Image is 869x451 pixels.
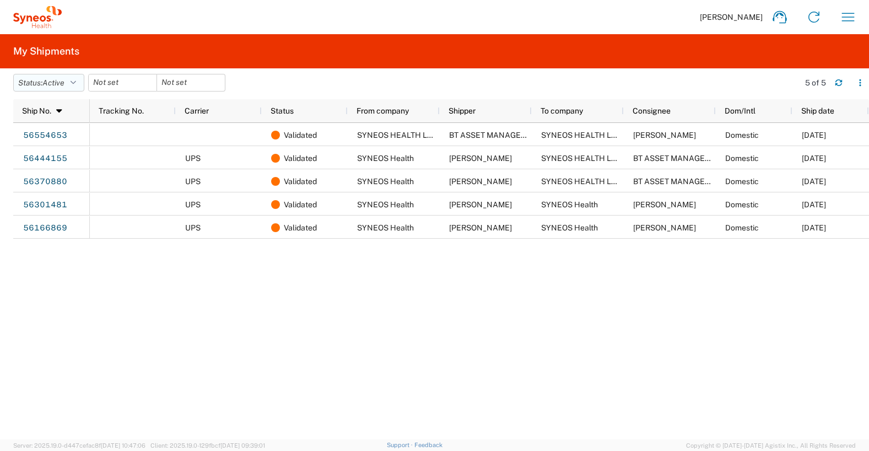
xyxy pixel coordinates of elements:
span: 08/27/2025 [802,131,826,139]
span: Validated [284,147,317,170]
span: Carrier [185,106,209,115]
span: Carl Sumpter [633,223,696,232]
span: Validated [284,216,317,239]
span: From company [357,106,409,115]
span: Domestic [725,131,759,139]
span: [PERSON_NAME] [700,12,763,22]
span: Dom/Intl [725,106,755,115]
span: Domestic [725,223,759,232]
span: Active [42,78,64,87]
span: BT ASSET MANAGEMENT [449,131,543,139]
span: 08/08/2025 [802,154,826,163]
span: Gayathri Subramanian [449,223,512,232]
a: 56554653 [23,127,68,144]
span: Status [271,106,294,115]
span: Validated [284,193,317,216]
span: 07/11/2025 [802,223,826,232]
h2: My Shipments [13,45,79,58]
a: Feedback [414,442,442,448]
span: BT ASSET MANAGEMENT [633,154,727,163]
span: Client: 2025.19.0-129fbcf [150,442,265,449]
span: UPS [185,177,201,186]
span: Shipper [449,106,476,115]
span: Yemii Teshome [633,131,696,139]
span: SYNEOS HEALTH LLC [357,131,437,139]
span: Domestic [725,200,759,209]
a: 56370880 [23,173,68,191]
a: Support [387,442,414,448]
span: [DATE] 09:39:01 [220,442,265,449]
span: Tracking No. [99,106,144,115]
input: Not set [89,74,156,91]
span: Ship No. [22,106,51,115]
div: 5 of 5 [805,78,826,88]
span: Validated [284,170,317,193]
a: 56444155 [23,150,68,168]
span: Mia Johnson [449,154,512,163]
span: Consignee [633,106,671,115]
span: To company [541,106,583,115]
a: 56301481 [23,196,68,214]
span: SYNEOS Health [357,154,414,163]
span: Domestic [725,177,759,186]
span: SYNEOS HEALTH LLC [541,154,621,163]
span: SYNEOS Health [541,223,598,232]
span: UPS [185,223,201,232]
a: 56166869 [23,219,68,237]
span: SYNEOS HEALTH LLC [541,177,621,186]
span: Eric Suen [449,177,512,186]
span: Server: 2025.19.0-d447cefac8f [13,442,145,449]
span: Copyright © [DATE]-[DATE] Agistix Inc., All Rights Reserved [686,441,856,450]
span: 07/25/2025 [802,200,826,209]
span: 08/06/2025 [802,177,826,186]
span: Carl Sumpter [633,200,696,209]
span: Validated [284,124,317,147]
span: SYNEOS Health [357,200,414,209]
span: [DATE] 10:47:06 [101,442,145,449]
span: UPS [185,154,201,163]
span: SYNEOS Health [357,223,414,232]
span: SYNEOS HEALTH LLC [541,131,621,139]
button: Status:Active [13,74,84,92]
span: SYNEOS Health [541,200,598,209]
input: Not set [157,74,225,91]
span: UPS [185,200,201,209]
span: BT ASSET MANAGEMENT [633,177,727,186]
span: Ship date [801,106,834,115]
span: SYNEOS Health [357,177,414,186]
span: Domestic [725,154,759,163]
span: Ta'Rhonda Savage [449,200,512,209]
